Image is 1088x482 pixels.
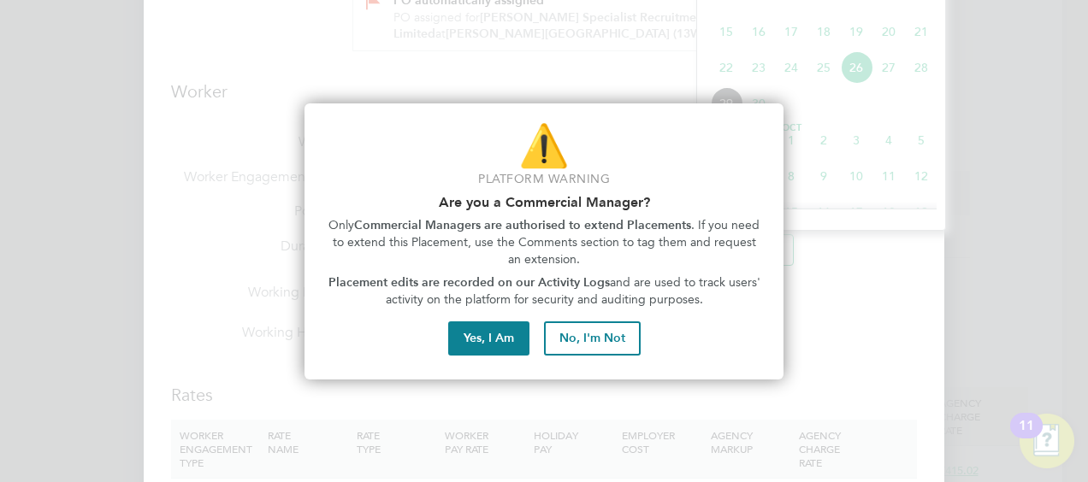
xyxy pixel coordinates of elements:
[325,117,763,174] p: ⚠️
[328,218,354,232] span: Only
[333,218,764,266] span: . If you need to extend this Placement, use the Comments section to tag them and request an exten...
[386,275,764,307] span: and are used to track users' activity on the platform for security and auditing purposes.
[328,275,610,290] strong: Placement edits are recorded on our Activity Logs
[448,321,529,356] button: Yes, I Am
[325,194,763,210] h2: Are you a Commercial Manager?
[354,218,691,232] strong: Commercial Managers are authorised to extend Placements
[305,103,783,380] div: Are you part of the Commercial Team?
[544,321,641,356] button: No, I'm Not
[325,171,763,188] p: Platform Warning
